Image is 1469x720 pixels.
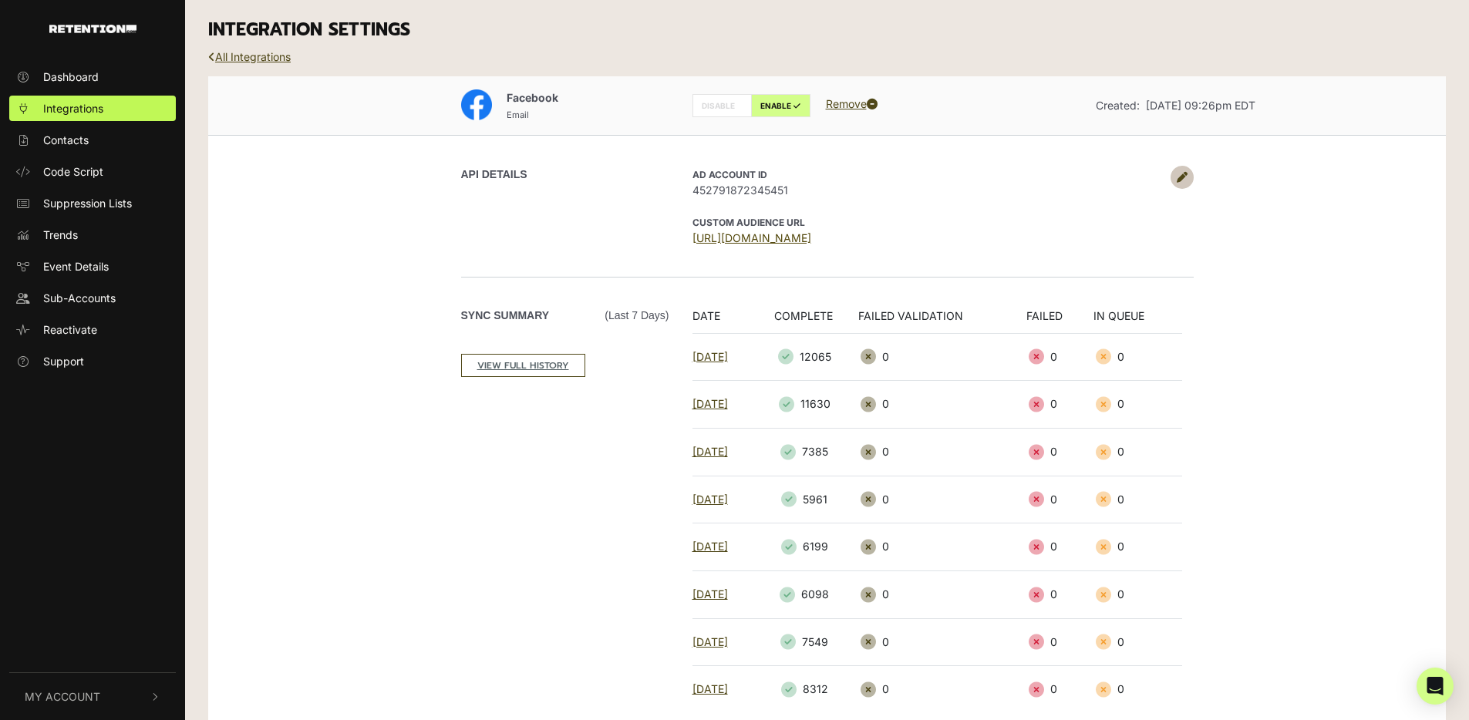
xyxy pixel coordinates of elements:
a: Trends [9,222,176,247]
strong: AD Account ID [692,169,767,180]
small: Email [507,109,529,120]
td: 0 [1093,428,1182,476]
td: 0 [858,618,1026,666]
td: 0 [1093,333,1182,381]
a: [DATE] [692,445,728,458]
td: 0 [858,333,1026,381]
a: Event Details [9,254,176,279]
span: Trends [43,227,78,243]
img: Retention.com [49,25,136,33]
td: 6199 [758,523,858,571]
span: My Account [25,688,100,705]
a: All Integrations [208,50,291,63]
td: 0 [858,666,1026,713]
th: FAILED [1026,308,1093,334]
a: [DATE] [692,682,728,695]
div: Open Intercom Messenger [1417,668,1454,705]
td: 0 [1093,618,1182,666]
a: [DATE] [692,493,728,506]
td: 0 [1093,523,1182,571]
td: 0 [1026,428,1093,476]
a: Reactivate [9,317,176,342]
td: 0 [1026,381,1093,429]
td: 7385 [758,428,858,476]
span: [DATE] 09:26pm EDT [1146,99,1255,112]
td: 0 [1026,476,1093,523]
th: IN QUEUE [1093,308,1182,334]
a: Sub-Accounts [9,285,176,311]
td: 0 [1093,476,1182,523]
a: Dashboard [9,64,176,89]
td: 7549 [758,618,858,666]
td: 0 [1093,666,1182,713]
strong: CUSTOM AUDIENCE URL [692,217,805,228]
td: 6098 [758,570,858,618]
a: [DATE] [692,635,728,648]
label: API DETAILS [461,167,527,183]
img: Facebook [461,89,492,120]
td: 0 [858,570,1026,618]
td: 0 [1026,523,1093,571]
a: [DATE] [692,397,728,410]
a: [URL][DOMAIN_NAME] [692,231,811,244]
span: Code Script [43,163,103,180]
td: 0 [858,381,1026,429]
label: DISABLE [692,94,752,117]
span: (Last 7 days) [605,308,669,324]
td: 12065 [758,333,858,381]
a: Contacts [9,127,176,153]
span: Created: [1096,99,1140,112]
span: Sub-Accounts [43,290,116,306]
a: [DATE] [692,350,728,363]
label: ENABLE [751,94,810,117]
td: 0 [1026,570,1093,618]
td: 0 [1026,666,1093,713]
a: [DATE] [692,587,728,601]
span: 452791872345451 [692,182,1163,198]
span: Facebook [507,91,558,104]
th: COMPLETE [758,308,858,334]
td: 0 [1026,618,1093,666]
h3: INTEGRATION SETTINGS [208,19,1446,41]
button: My Account [9,673,176,720]
a: Remove [826,97,878,110]
span: Event Details [43,258,109,274]
a: [DATE] [692,540,728,553]
td: 0 [1093,381,1182,429]
a: Suppression Lists [9,190,176,216]
td: 11630 [758,381,858,429]
td: 0 [1026,333,1093,381]
span: Support [43,353,84,369]
td: 0 [858,523,1026,571]
td: 0 [858,476,1026,523]
a: Code Script [9,159,176,184]
span: Contacts [43,132,89,148]
td: 0 [858,428,1026,476]
span: Integrations [43,100,103,116]
a: Integrations [9,96,176,121]
th: DATE [692,308,758,334]
span: Dashboard [43,69,99,85]
th: FAILED VALIDATION [858,308,1026,334]
a: Support [9,348,176,374]
label: Sync Summary [461,308,669,324]
a: VIEW FULL HISTORY [461,354,585,377]
td: 8312 [758,666,858,713]
span: Reactivate [43,321,97,338]
td: 0 [1093,570,1182,618]
td: 5961 [758,476,858,523]
span: Suppression Lists [43,195,132,211]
